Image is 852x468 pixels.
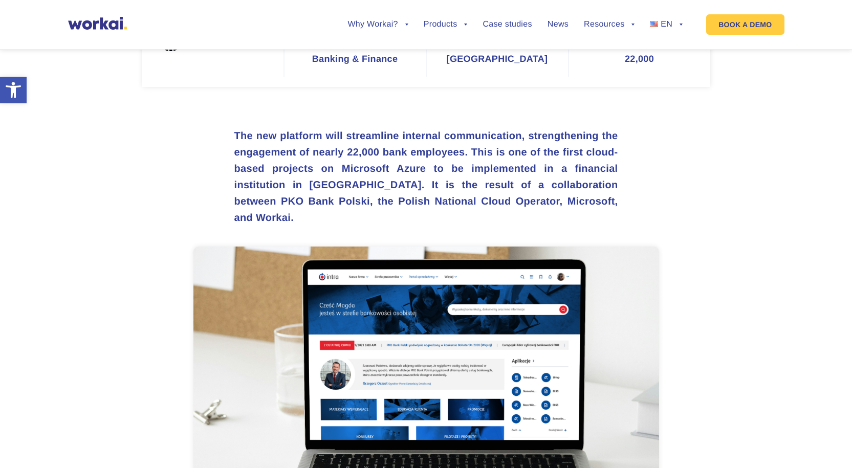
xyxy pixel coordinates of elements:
[234,130,618,224] strong: The new platform will streamline internal communication, strengthening the engagement of nearly 2...
[548,20,569,29] a: News
[347,20,408,29] a: Why Workai?
[661,20,672,29] span: EN
[706,14,784,35] a: BOOK A DEMO
[295,54,416,64] div: Banking & Finance
[483,20,532,29] a: Case studies
[579,54,700,64] div: 22,000
[584,20,635,29] a: Resources
[650,20,683,29] a: EN
[437,54,558,64] div: [GEOGRAPHIC_DATA]
[424,20,468,29] a: Products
